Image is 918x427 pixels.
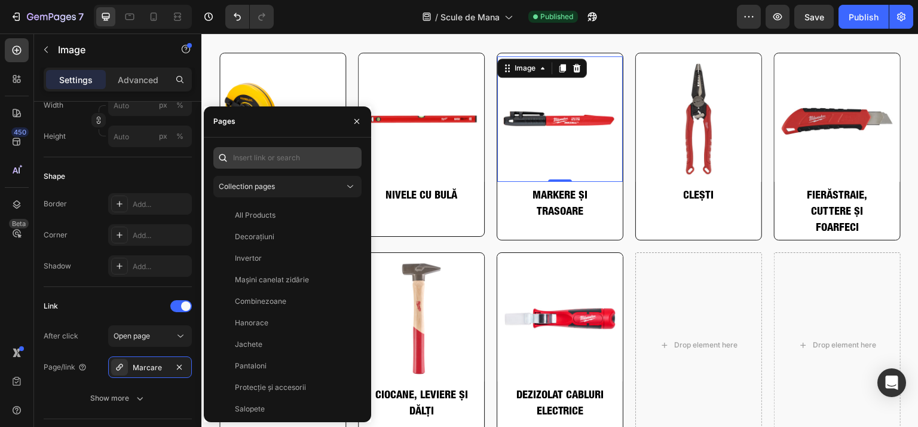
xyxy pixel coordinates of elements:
button: Open page [108,325,192,347]
p: dezizolat cabluri electrice [310,353,407,385]
div: Add... [133,199,189,210]
button: % [156,98,170,112]
input: px% [108,126,192,147]
div: Pages [213,116,235,127]
a: ciocane, leviere și dălți [157,348,283,390]
div: Shape [44,171,65,182]
div: 450 [11,127,29,137]
div: Link [44,301,58,312]
span: Published [540,11,573,22]
div: Undo/Redo [225,5,274,29]
label: Height [44,131,66,142]
div: Shadow [44,261,71,272]
span: Scule de Mana [440,11,500,23]
div: Corner [44,230,68,240]
div: Combinezoane [235,296,286,307]
a: markere și trasoare [296,148,421,190]
button: px [173,98,187,112]
img: Racletă Milwaukee cu lamă lată și mâner ergonomic, ideală pentru curățarea eficientă a suprafețel... [296,222,421,348]
p: ciocane, leviere și dălți [172,353,268,385]
div: Jachete [235,339,262,350]
div: Page/link [44,362,87,373]
div: % [176,100,183,111]
div: All Products [235,210,276,221]
span: Save [804,12,824,22]
p: Settings [59,74,93,86]
p: Image [58,42,160,57]
div: Invertor [235,253,262,264]
button: 7 [5,5,89,29]
div: Decorațiuni [235,231,274,242]
img: Cutter Milwaukee compact cu prindere ergonomică și lamă retractabilă, ideal pentru tăieturi preci... [573,23,699,148]
img: Șurubelniță Milwaukee 11 în 1 cu biți interschimbabili și mâner ergonomic, ideală pentru aplicați... [19,222,144,348]
div: Drop element here [473,307,536,316]
a: dezizolat cabluri electrice [296,348,421,390]
span: Collection pages [219,182,275,191]
div: Protecție și accesorii [235,382,306,393]
label: Width [44,100,63,111]
a: fierăstraie, cuttere și foarfeci [573,148,699,206]
div: After click [44,331,78,341]
p: chei, șurubelnițe și imbusuri [33,353,130,385]
div: Beta [9,219,29,228]
div: Pantaloni [235,361,267,371]
div: px [159,100,167,111]
div: Salopete [235,404,265,414]
button: Save [794,5,834,29]
button: Show more [44,388,192,409]
img: Ciocan de montaj Milwaukee de 800g cu coadă din lemn și cap din oțel forjat, ideal pentru lucrări... [157,222,283,348]
a: chei, șurubelnițe și imbusuri [19,348,144,390]
p: fierăstraie, cuttere și foarfeci [587,153,684,202]
p: Advanced [118,74,158,86]
div: Hanorace [235,318,268,328]
button: % [156,129,170,144]
img: Cleste multifuncțional Milwaukee pentru tăiere, dezizolare și sertizare, ideal pentru lucrări ele... [434,23,560,148]
div: Drop element here [611,307,675,316]
div: Add... [133,261,189,272]
a: clești [468,148,527,174]
div: Publish [849,11,879,23]
p: clești [482,153,513,169]
div: Open Intercom Messenger [877,368,906,397]
div: Marcare [133,362,167,373]
iframe: Design area [201,33,918,427]
button: px [173,129,187,144]
div: px [159,131,167,142]
div: % [176,131,183,142]
input: px% [108,94,192,116]
p: markere și trasoare [310,153,407,185]
span: / [435,11,438,23]
button: Publish [839,5,889,29]
div: Show more [90,392,146,404]
div: Mașini canelat zidărie [235,274,309,285]
p: 7 [78,10,84,24]
button: Collection pages [213,176,362,197]
div: Border [44,199,67,209]
span: Open page [114,331,150,340]
input: Insert link or search [213,147,362,169]
div: Add... [133,230,189,241]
